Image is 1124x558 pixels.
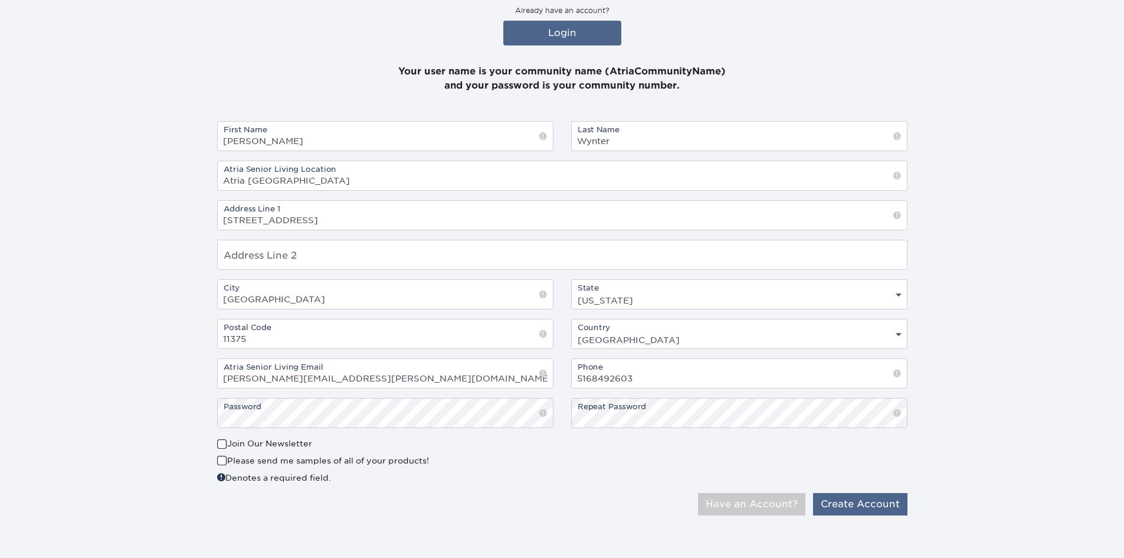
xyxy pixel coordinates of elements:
iframe: reCAPTCHA [728,438,886,478]
div: Denotes a required field. [217,471,553,484]
button: Create Account [813,493,907,515]
p: Already have an account? [217,5,907,16]
a: Login [503,21,621,45]
p: Your user name is your community name (AtriaCommunityName) and your password is your community nu... [217,50,907,93]
button: Have an Account? [698,493,805,515]
label: Join Our Newsletter [217,438,312,449]
label: Please send me samples of all of your products! [217,455,429,466]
